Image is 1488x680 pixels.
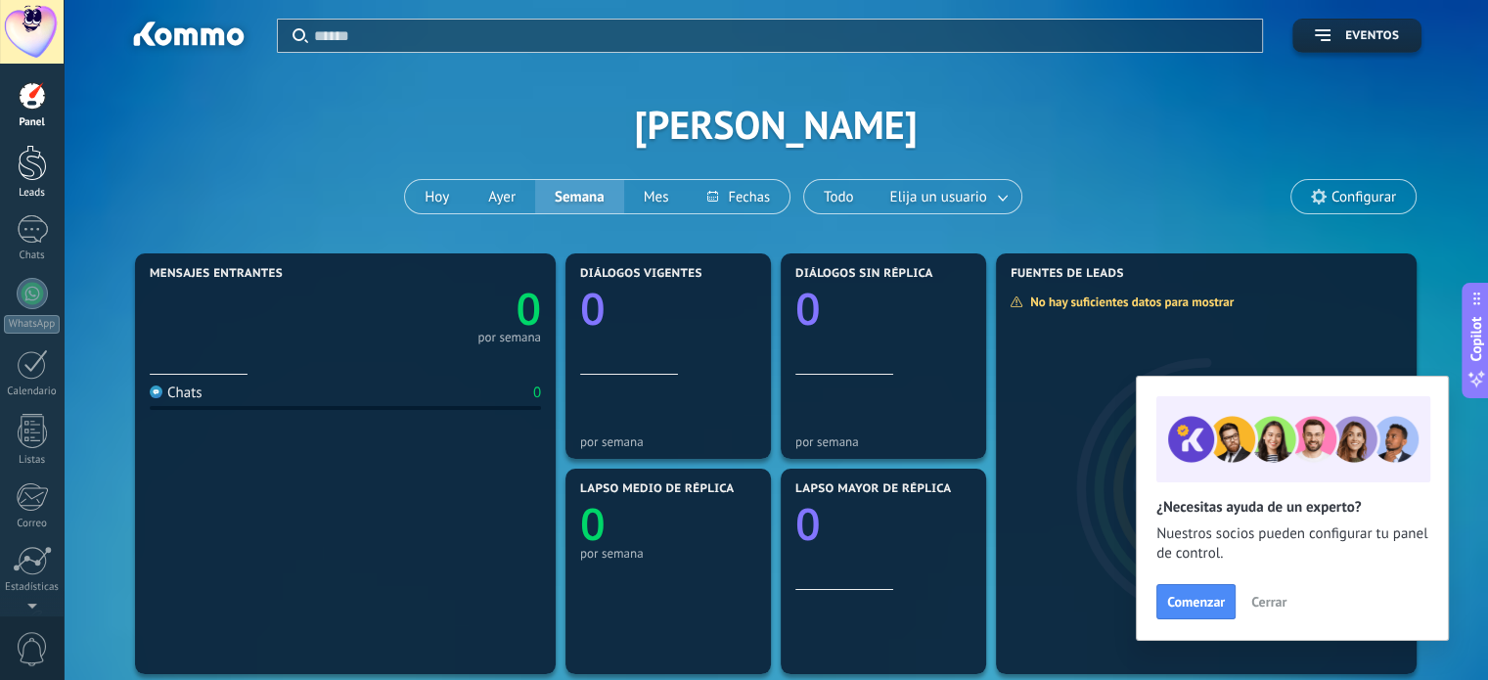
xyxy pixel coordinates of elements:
[1156,498,1428,517] h2: ¿Necesitas ayuda de un experto?
[1156,524,1428,564] span: Nuestros socios pueden configurar tu panel de control.
[580,279,606,339] text: 0
[688,180,789,213] button: Fechas
[580,494,606,554] text: 0
[1167,595,1225,609] span: Comenzar
[477,333,541,342] div: por semana
[624,180,689,213] button: Mes
[535,180,624,213] button: Semana
[345,279,541,339] a: 0
[580,546,756,561] div: por semana
[4,385,61,398] div: Calendario
[874,180,1021,213] button: Elija un usuario
[795,279,821,339] text: 0
[4,454,61,467] div: Listas
[150,267,283,281] span: Mensajes entrantes
[580,434,756,449] div: por semana
[1331,189,1396,205] span: Configurar
[795,434,971,449] div: por semana
[1251,595,1286,609] span: Cerrar
[150,384,203,402] div: Chats
[533,384,541,402] div: 0
[795,494,821,554] text: 0
[4,315,60,334] div: WhatsApp
[580,482,735,496] span: Lapso medio de réplica
[4,116,61,129] div: Panel
[1345,29,1399,43] span: Eventos
[795,267,933,281] span: Diálogos sin réplica
[804,180,874,213] button: Todo
[886,184,991,210] span: Elija un usuario
[4,249,61,262] div: Chats
[4,518,61,530] div: Correo
[580,267,702,281] span: Diálogos vigentes
[469,180,535,213] button: Ayer
[405,180,469,213] button: Hoy
[150,385,162,398] img: Chats
[516,279,541,339] text: 0
[1010,294,1247,310] div: No hay suficientes datos para mostrar
[4,581,61,594] div: Estadísticas
[795,482,951,496] span: Lapso mayor de réplica
[1242,587,1295,616] button: Cerrar
[1292,19,1421,53] button: Eventos
[1156,584,1236,619] button: Comenzar
[1011,267,1124,281] span: Fuentes de leads
[4,187,61,200] div: Leads
[1466,316,1486,361] span: Copilot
